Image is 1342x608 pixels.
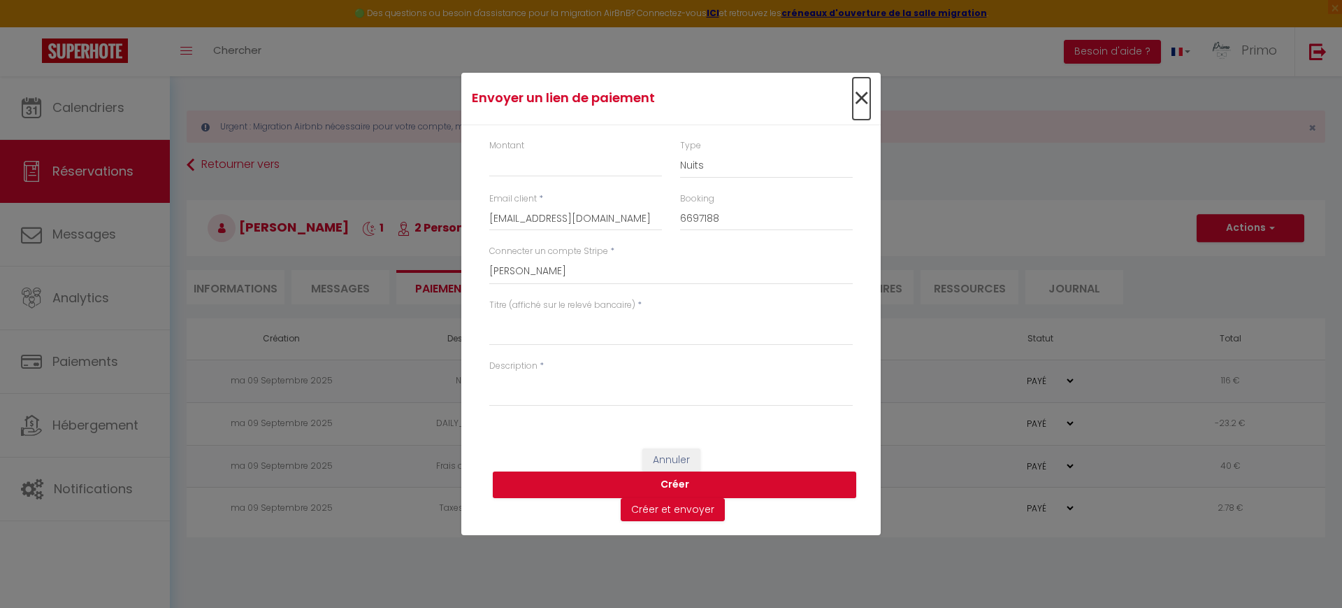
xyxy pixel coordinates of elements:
button: Annuler [642,448,700,472]
label: Type [680,139,701,153]
button: Close [853,84,870,114]
label: Connecter un compte Stripe [489,245,608,258]
button: Créer et envoyer [621,498,725,522]
button: Créer [493,472,856,498]
span: × [853,78,870,120]
label: Montant [489,139,524,153]
button: Ouvrir le widget de chat LiveChat [11,6,53,48]
label: Email client [489,192,537,206]
label: Titre (affiché sur le relevé bancaire) [489,299,635,312]
label: Booking [680,192,714,206]
h4: Envoyer un lien de paiement [472,88,731,108]
label: Description [489,360,537,373]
